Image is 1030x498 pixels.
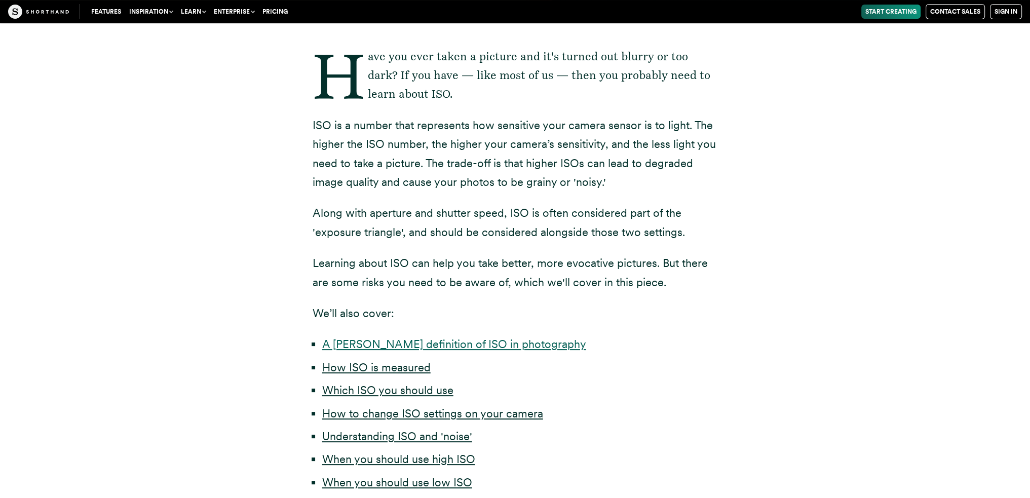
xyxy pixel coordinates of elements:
a: Pricing [258,5,292,19]
p: Learning about ISO can help you take better, more evocative pictures. But there are some risks yo... [313,254,718,292]
a: Features [87,5,125,19]
button: Inspiration [125,5,177,19]
a: A [PERSON_NAME] definition of ISO in photography [322,337,586,351]
a: How to change ISO settings on your camera [322,407,543,420]
a: Sign in [990,4,1022,19]
p: ISO is a number that represents how sensitive your camera sensor is to light. The higher the ISO ... [313,116,718,192]
a: Understanding ISO and 'noise' [322,430,472,443]
p: Have you ever taken a picture and it's turned out blurry or too dark? If you have — like most of ... [313,47,718,104]
a: Contact Sales [926,4,985,19]
a: When you should use low ISO [322,476,472,489]
a: How ISO is measured [322,361,431,374]
button: Enterprise [210,5,258,19]
img: The Craft [8,5,69,19]
p: Along with aperture and shutter speed, ISO is often considered part of the 'exposure triangle', a... [313,204,718,242]
a: When you should use high ISO [322,452,475,466]
button: Learn [177,5,210,19]
a: Start Creating [861,5,921,19]
p: We’ll also cover: [313,304,718,323]
a: Which ISO you should use [322,384,453,397]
